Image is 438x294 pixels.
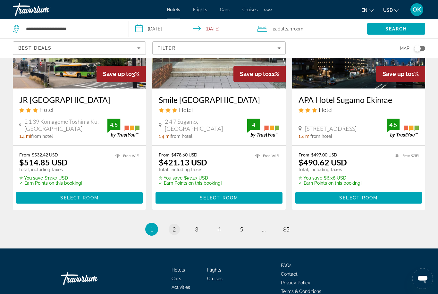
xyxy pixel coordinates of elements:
span: from hotel [31,134,53,139]
span: 85 [283,226,290,233]
span: USD [383,8,393,13]
p: ✓ Earn Points on this booking! [19,181,82,186]
p: ✓ Earn Points on this booking! [299,181,362,186]
button: Extra navigation items [264,4,272,15]
span: From [159,152,170,157]
span: Select Room [200,195,238,200]
li: Free WiFi [392,152,419,160]
del: $478.60 USD [171,152,198,157]
div: 3% [97,66,146,82]
a: Hotels [167,7,180,12]
a: Flights [207,267,221,273]
div: 12% [233,66,286,82]
span: , 1 [288,24,303,33]
a: Select Room [295,194,422,201]
span: Room [292,26,303,31]
div: 1% [376,66,425,82]
div: 3 star Hotel [159,106,279,113]
span: 1 [150,226,153,233]
a: Select Room [156,194,282,201]
a: JR [GEOGRAPHIC_DATA] [19,95,139,105]
p: total, including taxes [159,167,222,172]
span: Save up to [103,71,132,77]
span: 1.4 mi [19,134,31,139]
a: FAQs [281,263,291,268]
input: Search hotel destination [25,24,119,34]
span: Hotel [179,106,193,113]
div: 4.5 [107,121,120,129]
a: Smile [GEOGRAPHIC_DATA] [159,95,279,105]
span: Select Room [339,195,378,200]
p: $6.38 USD [299,175,362,181]
p: $57.47 USD [159,175,222,181]
span: Select Room [60,195,99,200]
a: Terms & Conditions [281,289,321,294]
img: TrustYou guest rating badge [247,119,279,138]
a: APA Hotel Sugamo Ekimae [299,95,419,105]
span: 3 [195,226,198,233]
span: From [19,152,30,157]
button: Select Room [295,192,422,204]
span: ✮ You save [159,175,182,181]
a: Flights [193,7,207,12]
span: 2 4 7 Sugamo, [GEOGRAPHIC_DATA] [165,118,247,132]
div: 4 [247,121,260,129]
a: Contact [281,272,298,277]
span: Hotel [39,106,53,113]
span: en [361,8,367,13]
span: 2 [173,226,176,233]
button: Change language [361,5,374,15]
ins: $421.13 USD [159,157,207,167]
button: Filters [152,41,285,55]
button: Search [367,23,425,35]
span: from hotel [171,134,192,139]
ins: $490.62 USD [299,157,347,167]
span: ✮ You save [19,175,43,181]
span: 5 [240,226,243,233]
div: 3 star Hotel [299,106,419,113]
span: Best Deals [18,46,52,51]
button: User Menu [409,3,425,16]
span: Search [385,26,407,31]
a: Travorium [13,1,77,18]
a: Cruises [207,276,223,281]
p: total, including taxes [19,167,82,172]
span: 1.4 mi [299,134,310,139]
button: Select check in and out date [129,19,251,38]
p: $17.57 USD [19,175,82,181]
span: ✮ You save [299,175,322,181]
span: Privacy Policy [281,280,310,285]
li: Free WiFi [112,152,139,160]
span: 2 1 39 Komagome Toshima Ku, [GEOGRAPHIC_DATA] [24,118,107,132]
span: Save up to [240,71,269,77]
button: Select Room [156,192,282,204]
del: $497.00 USD [311,152,337,157]
span: From [299,152,309,157]
div: 4.5 [387,121,400,129]
span: Cruises [242,7,258,12]
span: Filter [157,46,176,51]
a: Cars [172,276,181,281]
button: Toggle map [409,46,425,51]
ins: $514.85 USD [19,157,68,167]
a: Hotels [172,267,185,273]
span: Adults [275,26,288,31]
a: Activities [172,285,190,290]
button: Travelers: 2 adults, 0 children [251,19,367,38]
a: Cars [220,7,230,12]
span: 4 [217,226,221,233]
button: Change currency [383,5,399,15]
p: ✓ Earn Points on this booking! [159,181,222,186]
